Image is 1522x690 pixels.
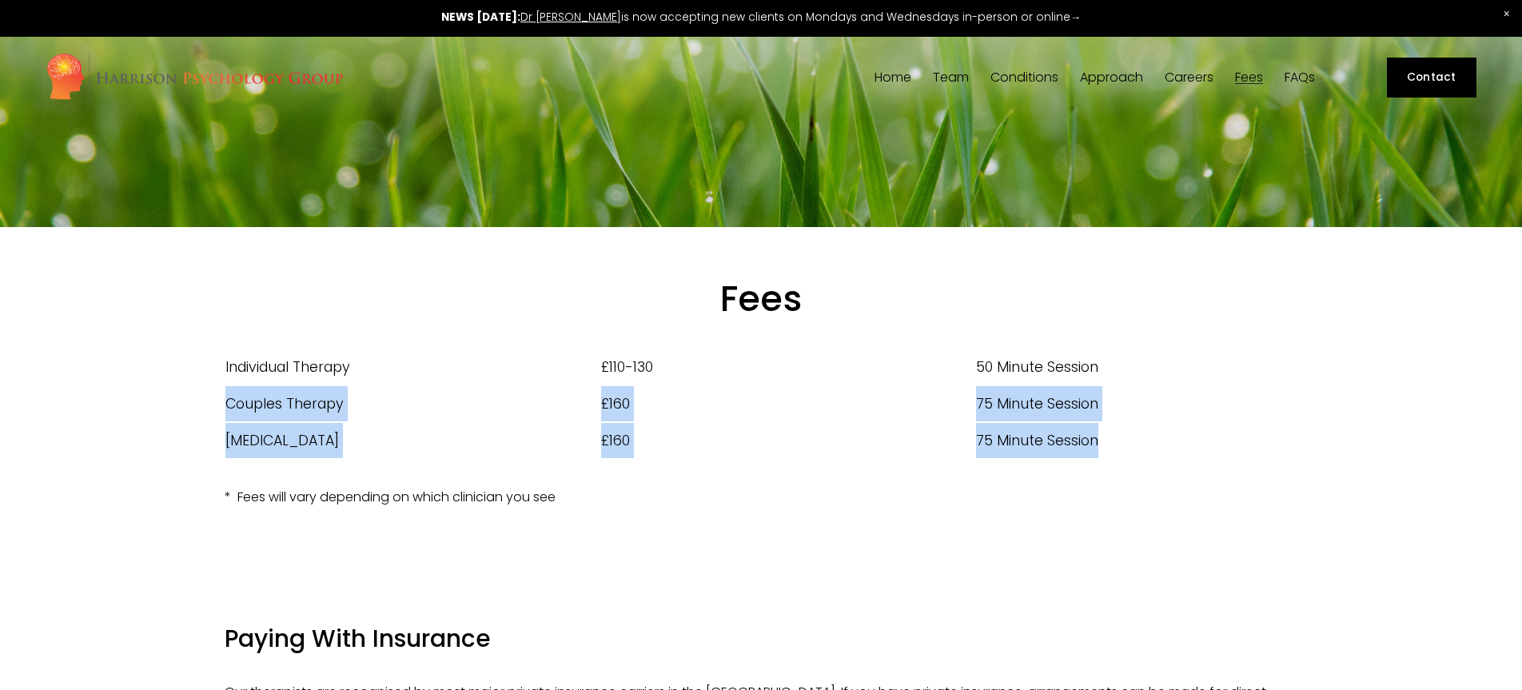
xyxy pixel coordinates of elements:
a: Contact [1387,58,1476,98]
span: Approach [1080,71,1143,84]
a: folder dropdown [933,70,969,86]
td: [MEDICAL_DATA] [225,422,600,459]
td: 75 Minute Session [975,422,1297,459]
td: 75 Minute Session [975,385,1297,422]
td: £160 [600,385,976,422]
h1: Fees [225,277,1297,321]
td: Individual Therapy [225,349,600,385]
p: * Fees will vary depending on which clinician you see [225,486,1297,509]
a: folder dropdown [1080,70,1143,86]
a: folder dropdown [990,70,1058,86]
img: Harrison Psychology Group [46,52,344,104]
td: 50 Minute Session [975,349,1297,385]
h4: Paying With Insurance [225,623,1297,656]
a: Dr [PERSON_NAME] [520,10,621,25]
td: £110-130 [600,349,976,385]
a: Careers [1165,70,1213,86]
a: Fees [1235,70,1263,86]
span: Team [933,71,969,84]
a: Home [875,70,911,86]
a: FAQs [1285,70,1315,86]
td: £160 [600,422,976,459]
td: Couples Therapy [225,385,600,422]
span: Conditions [990,71,1058,84]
